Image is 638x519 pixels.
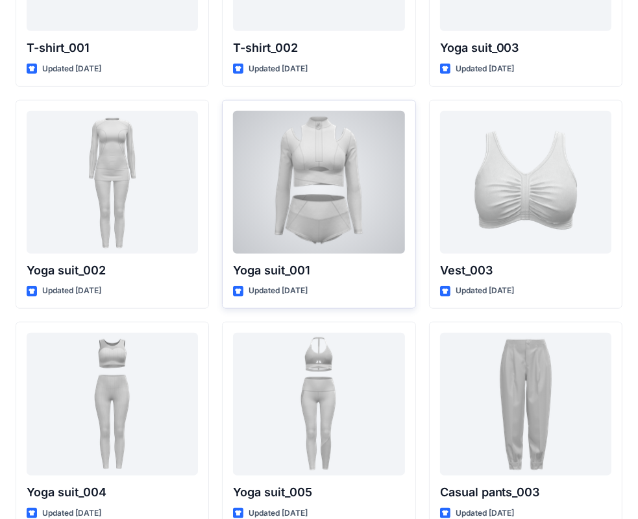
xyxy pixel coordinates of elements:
p: Updated [DATE] [42,62,101,76]
p: Yoga suit_001 [233,261,404,280]
p: Casual pants_003 [440,483,611,501]
a: Yoga suit_002 [27,111,198,254]
p: T-shirt_002 [233,39,404,57]
p: Updated [DATE] [456,62,515,76]
p: Yoga suit_002 [27,261,198,280]
p: Yoga suit_005 [233,483,404,501]
p: T-shirt_001 [27,39,198,57]
a: Yoga suit_004 [27,333,198,476]
a: Casual pants_003 [440,333,611,476]
a: Vest_003 [440,111,611,254]
a: Yoga suit_001 [233,111,404,254]
p: Yoga suit_003 [440,39,611,57]
p: Updated [DATE] [249,62,308,76]
p: Vest_003 [440,261,611,280]
p: Updated [DATE] [456,284,515,298]
p: Yoga suit_004 [27,483,198,501]
a: Yoga suit_005 [233,333,404,476]
p: Updated [DATE] [249,284,308,298]
p: Updated [DATE] [42,284,101,298]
